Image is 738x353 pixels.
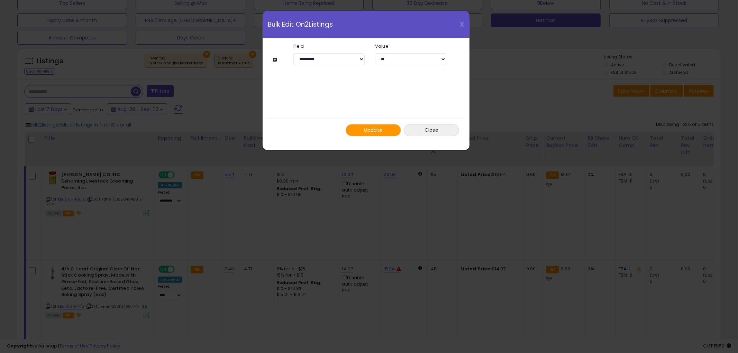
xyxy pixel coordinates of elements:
span: Bulk Edit On 2 Listings [268,21,333,28]
span: Update [364,127,383,133]
button: Close [404,124,459,136]
label: Field [288,44,370,48]
label: Value [370,44,452,48]
span: X [459,19,464,29]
